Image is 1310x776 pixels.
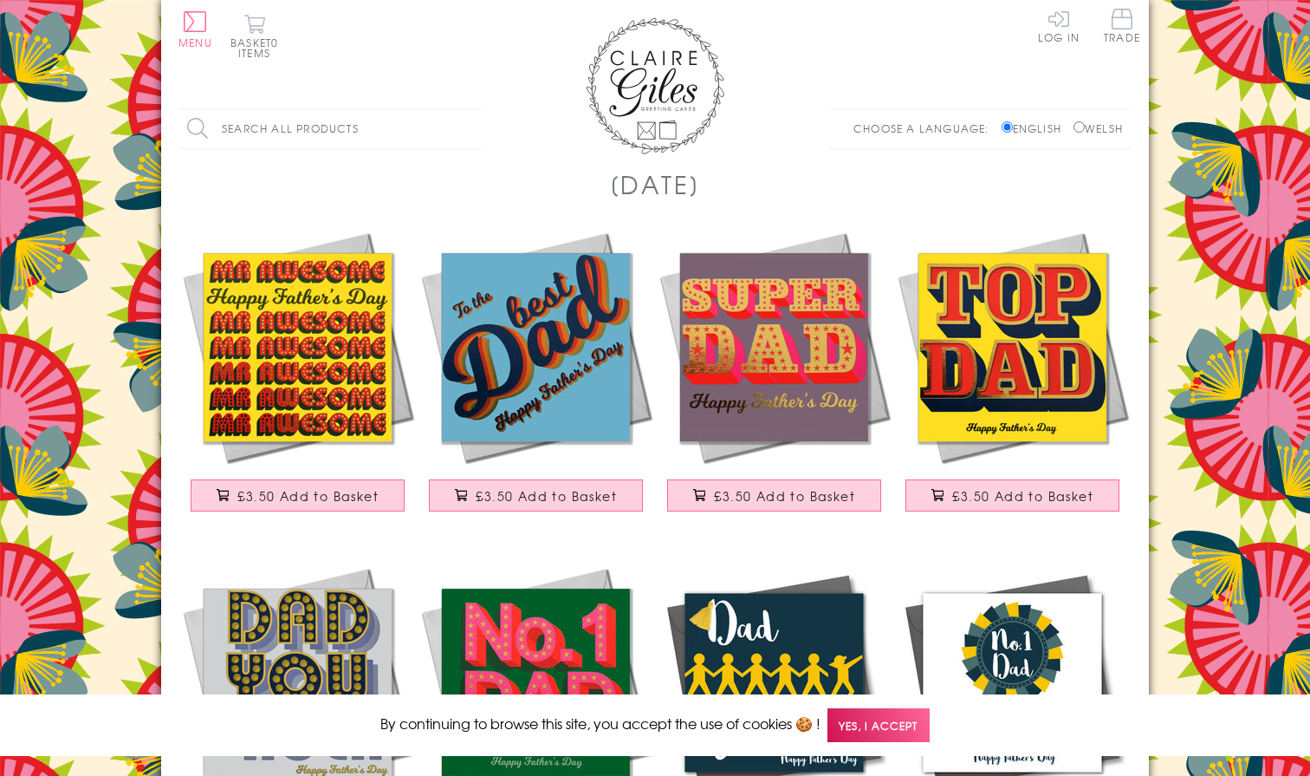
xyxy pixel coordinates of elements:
[178,35,212,50] span: Menu
[464,109,482,148] input: Search
[237,487,379,505] span: £3.50 Add to Basket
[714,487,855,505] span: £3.50 Add to Basket
[1073,121,1123,136] label: Welsh
[178,228,417,466] img: Father's Day Card, Mr Awesome, text foiled in shiny gold
[1073,121,1085,133] input: Welsh
[586,17,724,154] img: Claire Giles Greetings Cards
[853,121,998,136] p: Choose a language:
[230,14,278,58] button: Basket0 items
[655,228,893,466] img: Father's Day Card, Super Dad, text foiled in shiny gold
[178,109,482,148] input: Search all products
[655,228,893,529] a: Father's Day Card, Super Dad, text foiled in shiny gold £3.50 Add to Basket
[952,487,1093,505] span: £3.50 Add to Basket
[178,228,417,529] a: Father's Day Card, Mr Awesome, text foiled in shiny gold £3.50 Add to Basket
[610,166,701,202] h1: [DATE]
[1002,121,1013,133] input: English
[238,35,278,61] span: 0 items
[1104,9,1140,46] a: Trade
[1104,9,1140,42] span: Trade
[417,228,655,529] a: Father's Day Card, Best Dad, text foiled in shiny gold £3.50 Add to Basket
[893,228,1132,529] a: Father's Day Card, Top Dad, text foiled in shiny gold £3.50 Add to Basket
[429,479,644,512] button: £3.50 Add to Basket
[178,11,212,48] button: Menu
[476,487,617,505] span: £3.50 Add to Basket
[1038,9,1080,42] a: Log In
[827,708,930,742] span: Yes, I accept
[905,479,1120,512] button: £3.50 Add to Basket
[191,479,405,512] button: £3.50 Add to Basket
[893,228,1132,466] img: Father's Day Card, Top Dad, text foiled in shiny gold
[1002,121,1070,136] label: English
[667,479,882,512] button: £3.50 Add to Basket
[417,228,655,466] img: Father's Day Card, Best Dad, text foiled in shiny gold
